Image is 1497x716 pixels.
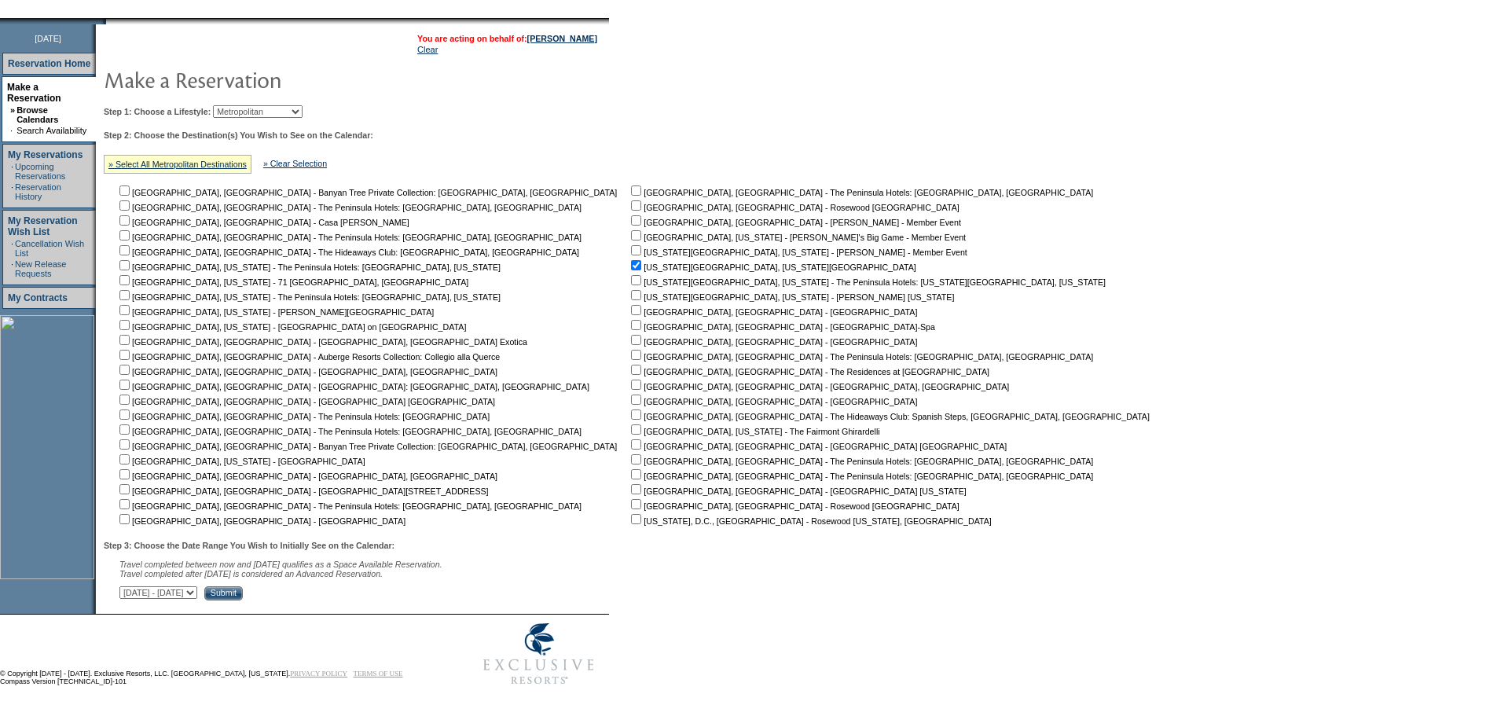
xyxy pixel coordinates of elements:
[468,615,609,693] img: Exclusive Resorts
[15,239,84,258] a: Cancellation Wish List
[628,218,961,227] nobr: [GEOGRAPHIC_DATA], [GEOGRAPHIC_DATA] - [PERSON_NAME] - Member Event
[15,162,65,181] a: Upcoming Reservations
[628,501,959,511] nobr: [GEOGRAPHIC_DATA], [GEOGRAPHIC_DATA] - Rosewood [GEOGRAPHIC_DATA]
[116,412,490,421] nobr: [GEOGRAPHIC_DATA], [GEOGRAPHIC_DATA] - The Peninsula Hotels: [GEOGRAPHIC_DATA]
[10,105,15,115] b: »
[8,292,68,303] a: My Contracts
[628,203,959,212] nobr: [GEOGRAPHIC_DATA], [GEOGRAPHIC_DATA] - Rosewood [GEOGRAPHIC_DATA]
[116,472,497,481] nobr: [GEOGRAPHIC_DATA], [GEOGRAPHIC_DATA] - [GEOGRAPHIC_DATA], [GEOGRAPHIC_DATA]
[104,64,418,95] img: pgTtlMakeReservation.gif
[119,569,383,578] nobr: Travel completed after [DATE] is considered an Advanced Reservation.
[628,516,992,526] nobr: [US_STATE], D.C., [GEOGRAPHIC_DATA] - Rosewood [US_STATE], [GEOGRAPHIC_DATA]
[116,337,527,347] nobr: [GEOGRAPHIC_DATA], [GEOGRAPHIC_DATA] - [GEOGRAPHIC_DATA], [GEOGRAPHIC_DATA] Exotica
[104,541,394,550] b: Step 3: Choose the Date Range You Wish to Initially See on the Calendar:
[628,248,967,257] nobr: [US_STATE][GEOGRAPHIC_DATA], [US_STATE] - [PERSON_NAME] - Member Event
[628,263,916,272] nobr: [US_STATE][GEOGRAPHIC_DATA], [US_STATE][GEOGRAPHIC_DATA]
[628,427,879,436] nobr: [GEOGRAPHIC_DATA], [US_STATE] - The Fairmont Ghirardelli
[101,18,106,24] img: promoShadowLeftCorner.gif
[116,188,617,197] nobr: [GEOGRAPHIC_DATA], [GEOGRAPHIC_DATA] - Banyan Tree Private Collection: [GEOGRAPHIC_DATA], [GEOGRA...
[104,107,211,116] b: Step 1: Choose a Lifestyle:
[17,105,58,124] a: Browse Calendars
[527,34,597,43] a: [PERSON_NAME]
[15,182,61,201] a: Reservation History
[290,670,347,677] a: PRIVACY POLICY
[116,516,405,526] nobr: [GEOGRAPHIC_DATA], [GEOGRAPHIC_DATA] - [GEOGRAPHIC_DATA]
[11,239,13,258] td: ·
[8,215,78,237] a: My Reservation Wish List
[11,182,13,201] td: ·
[628,397,917,406] nobr: [GEOGRAPHIC_DATA], [GEOGRAPHIC_DATA] - [GEOGRAPHIC_DATA]
[628,292,954,302] nobr: [US_STATE][GEOGRAPHIC_DATA], [US_STATE] - [PERSON_NAME] [US_STATE]
[11,162,13,181] td: ·
[628,352,1093,362] nobr: [GEOGRAPHIC_DATA], [GEOGRAPHIC_DATA] - The Peninsula Hotels: [GEOGRAPHIC_DATA], [GEOGRAPHIC_DATA]
[116,501,582,511] nobr: [GEOGRAPHIC_DATA], [GEOGRAPHIC_DATA] - The Peninsula Hotels: [GEOGRAPHIC_DATA], [GEOGRAPHIC_DATA]
[116,322,466,332] nobr: [GEOGRAPHIC_DATA], [US_STATE] - [GEOGRAPHIC_DATA] on [GEOGRAPHIC_DATA]
[116,352,500,362] nobr: [GEOGRAPHIC_DATA], [GEOGRAPHIC_DATA] - Auberge Resorts Collection: Collegio alla Querce
[628,233,966,242] nobr: [GEOGRAPHIC_DATA], [US_STATE] - [PERSON_NAME]'s Big Game - Member Event
[628,487,967,496] nobr: [GEOGRAPHIC_DATA], [GEOGRAPHIC_DATA] - [GEOGRAPHIC_DATA] [US_STATE]
[628,382,1009,391] nobr: [GEOGRAPHIC_DATA], [GEOGRAPHIC_DATA] - [GEOGRAPHIC_DATA], [GEOGRAPHIC_DATA]
[116,442,617,451] nobr: [GEOGRAPHIC_DATA], [GEOGRAPHIC_DATA] - Banyan Tree Private Collection: [GEOGRAPHIC_DATA], [GEOGRA...
[116,218,409,227] nobr: [GEOGRAPHIC_DATA], [GEOGRAPHIC_DATA] - Casa [PERSON_NAME]
[116,277,468,287] nobr: [GEOGRAPHIC_DATA], [US_STATE] - 71 [GEOGRAPHIC_DATA], [GEOGRAPHIC_DATA]
[628,457,1093,466] nobr: [GEOGRAPHIC_DATA], [GEOGRAPHIC_DATA] - The Peninsula Hotels: [GEOGRAPHIC_DATA], [GEOGRAPHIC_DATA]
[628,367,989,376] nobr: [GEOGRAPHIC_DATA], [GEOGRAPHIC_DATA] - The Residences at [GEOGRAPHIC_DATA]
[7,82,61,104] a: Make a Reservation
[628,307,917,317] nobr: [GEOGRAPHIC_DATA], [GEOGRAPHIC_DATA] - [GEOGRAPHIC_DATA]
[10,126,15,135] td: ·
[116,233,582,242] nobr: [GEOGRAPHIC_DATA], [GEOGRAPHIC_DATA] - The Peninsula Hotels: [GEOGRAPHIC_DATA], [GEOGRAPHIC_DATA]
[8,58,90,69] a: Reservation Home
[628,472,1093,481] nobr: [GEOGRAPHIC_DATA], [GEOGRAPHIC_DATA] - The Peninsula Hotels: [GEOGRAPHIC_DATA], [GEOGRAPHIC_DATA]
[116,382,589,391] nobr: [GEOGRAPHIC_DATA], [GEOGRAPHIC_DATA] - [GEOGRAPHIC_DATA]: [GEOGRAPHIC_DATA], [GEOGRAPHIC_DATA]
[108,160,247,169] a: » Select All Metropolitan Destinations
[116,292,501,302] nobr: [GEOGRAPHIC_DATA], [US_STATE] - The Peninsula Hotels: [GEOGRAPHIC_DATA], [US_STATE]
[116,203,582,212] nobr: [GEOGRAPHIC_DATA], [GEOGRAPHIC_DATA] - The Peninsula Hotels: [GEOGRAPHIC_DATA], [GEOGRAPHIC_DATA]
[204,586,243,600] input: Submit
[628,442,1007,451] nobr: [GEOGRAPHIC_DATA], [GEOGRAPHIC_DATA] - [GEOGRAPHIC_DATA] [GEOGRAPHIC_DATA]
[17,126,86,135] a: Search Availability
[8,149,83,160] a: My Reservations
[628,412,1150,421] nobr: [GEOGRAPHIC_DATA], [GEOGRAPHIC_DATA] - The Hideaways Club: Spanish Steps, [GEOGRAPHIC_DATA], [GEO...
[417,34,597,43] span: You are acting on behalf of:
[116,263,501,272] nobr: [GEOGRAPHIC_DATA], [US_STATE] - The Peninsula Hotels: [GEOGRAPHIC_DATA], [US_STATE]
[11,259,13,278] td: ·
[628,337,917,347] nobr: [GEOGRAPHIC_DATA], [GEOGRAPHIC_DATA] - [GEOGRAPHIC_DATA]
[119,560,442,569] span: Travel completed between now and [DATE] qualifies as a Space Available Reservation.
[116,457,365,466] nobr: [GEOGRAPHIC_DATA], [US_STATE] - [GEOGRAPHIC_DATA]
[116,248,579,257] nobr: [GEOGRAPHIC_DATA], [GEOGRAPHIC_DATA] - The Hideaways Club: [GEOGRAPHIC_DATA], [GEOGRAPHIC_DATA]
[116,367,497,376] nobr: [GEOGRAPHIC_DATA], [GEOGRAPHIC_DATA] - [GEOGRAPHIC_DATA], [GEOGRAPHIC_DATA]
[263,159,327,168] a: » Clear Selection
[628,277,1106,287] nobr: [US_STATE][GEOGRAPHIC_DATA], [US_STATE] - The Peninsula Hotels: [US_STATE][GEOGRAPHIC_DATA], [US_...
[417,45,438,54] a: Clear
[116,307,434,317] nobr: [GEOGRAPHIC_DATA], [US_STATE] - [PERSON_NAME][GEOGRAPHIC_DATA]
[354,670,403,677] a: TERMS OF USE
[116,487,489,496] nobr: [GEOGRAPHIC_DATA], [GEOGRAPHIC_DATA] - [GEOGRAPHIC_DATA][STREET_ADDRESS]
[104,130,373,140] b: Step 2: Choose the Destination(s) You Wish to See on the Calendar:
[106,18,108,24] img: blank.gif
[15,259,66,278] a: New Release Requests
[116,397,495,406] nobr: [GEOGRAPHIC_DATA], [GEOGRAPHIC_DATA] - [GEOGRAPHIC_DATA] [GEOGRAPHIC_DATA]
[628,188,1093,197] nobr: [GEOGRAPHIC_DATA], [GEOGRAPHIC_DATA] - The Peninsula Hotels: [GEOGRAPHIC_DATA], [GEOGRAPHIC_DATA]
[628,322,935,332] nobr: [GEOGRAPHIC_DATA], [GEOGRAPHIC_DATA] - [GEOGRAPHIC_DATA]-Spa
[116,427,582,436] nobr: [GEOGRAPHIC_DATA], [GEOGRAPHIC_DATA] - The Peninsula Hotels: [GEOGRAPHIC_DATA], [GEOGRAPHIC_DATA]
[35,34,61,43] span: [DATE]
